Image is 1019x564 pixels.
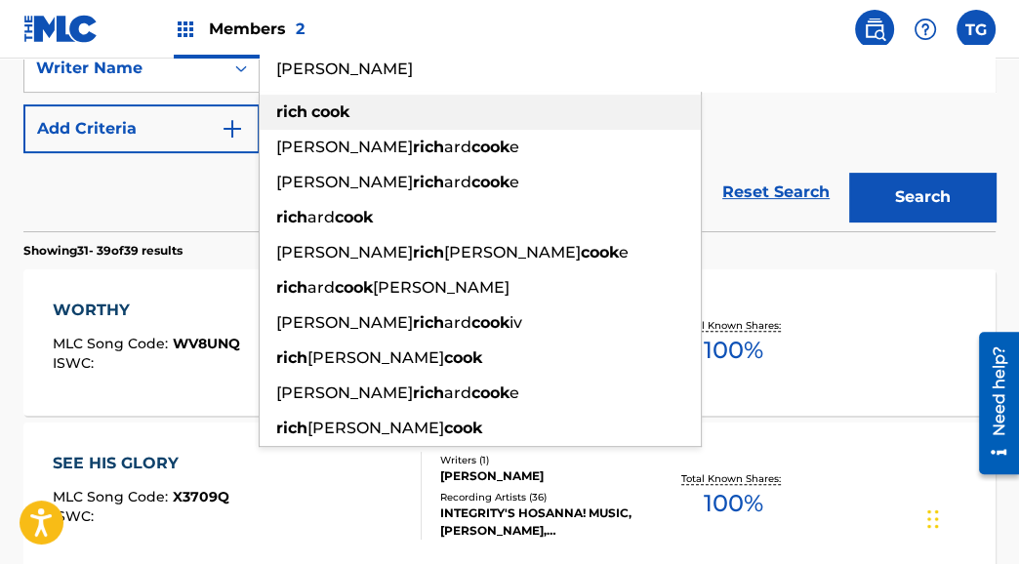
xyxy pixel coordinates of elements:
div: INTEGRITY'S HOSANNA! MUSIC, [PERSON_NAME], [PERSON_NAME], INTEGRITY WORSHIP MUSICIANS, INTEGRITY ... [440,504,653,540]
a: Reset Search [713,171,839,214]
form: Search Form [23,44,996,231]
strong: rich [276,208,307,226]
div: User Menu [957,10,996,49]
div: Recording Artists ( 36 ) [440,490,653,504]
strong: cook [335,208,373,226]
span: [PERSON_NAME] [307,348,444,367]
span: 100 % [704,486,763,521]
strong: rich [413,243,444,262]
strong: cook [311,102,349,121]
strong: cook [581,243,619,262]
span: [PERSON_NAME] [276,138,413,156]
p: Total Known Shares: [681,318,786,333]
span: WV8UNQ [173,335,240,352]
iframe: Chat Widget [921,470,1019,564]
span: Members [209,18,305,40]
div: [PERSON_NAME] [440,467,653,485]
span: iv [509,313,522,332]
strong: rich [276,348,307,367]
span: e [509,173,519,191]
span: ISWC : [53,507,99,525]
span: [PERSON_NAME] [276,243,413,262]
img: MLC Logo [23,15,99,43]
span: 100 % [704,333,763,368]
span: 2 [296,20,305,38]
img: search [863,18,886,41]
a: WORTHYMLC Song Code:WV8UNQISWC:Writers (1)[PERSON_NAME]Recording Artists (0)Total Known Shares:100% [23,269,996,416]
span: ISWC : [53,354,99,372]
span: e [619,243,629,262]
strong: cook [444,419,482,437]
strong: cook [335,278,373,297]
div: Drag [927,490,939,548]
strong: rich [276,419,307,437]
div: Writers ( 1 ) [440,453,653,467]
span: ard [444,313,471,332]
span: [PERSON_NAME] [276,173,413,191]
iframe: Resource Center [964,325,1019,482]
strong: cook [471,313,509,332]
div: Writer Name [36,57,212,80]
div: Help [906,10,945,49]
strong: rich [276,102,307,121]
strong: cook [444,348,482,367]
strong: cook [471,383,509,402]
strong: rich [276,278,307,297]
span: [PERSON_NAME] [276,313,413,332]
strong: rich [413,173,444,191]
strong: rich [413,138,444,156]
img: 9d2ae6d4665cec9f34b9.svg [221,117,244,141]
p: Total Known Shares: [681,471,786,486]
strong: rich [413,313,444,332]
strong: cook [471,173,509,191]
span: ard [307,278,335,297]
span: [PERSON_NAME] [307,419,444,437]
p: Showing 31 - 39 of 39 results [23,242,183,260]
span: e [509,138,519,156]
button: Search [849,173,996,222]
span: X3709Q [173,488,229,505]
div: WORTHY [53,299,240,322]
span: ard [444,383,471,402]
span: ard [307,208,335,226]
span: e [509,383,519,402]
span: ard [444,138,471,156]
button: Add Criteria [23,104,260,153]
strong: cook [471,138,509,156]
img: Top Rightsholders [174,18,197,41]
span: MLC Song Code : [53,488,173,505]
div: SEE HIS GLORY [53,452,229,475]
span: ard [444,173,471,191]
span: [PERSON_NAME] [444,243,581,262]
strong: rich [413,383,444,402]
span: [PERSON_NAME] [373,278,509,297]
a: Public Search [855,10,894,49]
span: MLC Song Code : [53,335,173,352]
span: [PERSON_NAME] [276,383,413,402]
img: help [914,18,937,41]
